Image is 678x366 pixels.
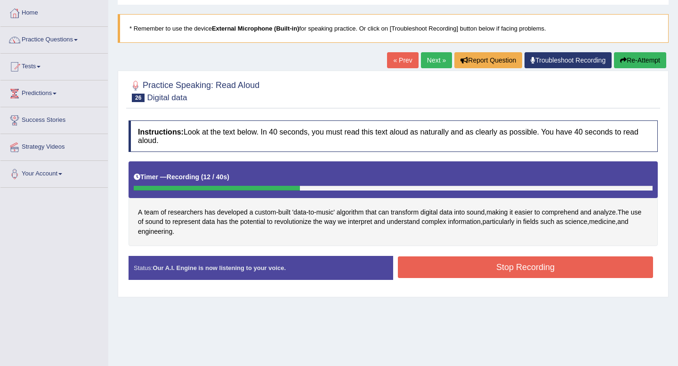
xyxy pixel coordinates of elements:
b: Instructions: [138,128,184,136]
a: « Prev [387,52,418,68]
span: Click to see word definition [337,207,364,217]
span: Click to see word definition [267,217,273,227]
span: Click to see word definition [316,207,335,217]
small: Digital data [147,93,187,102]
a: Predictions [0,80,108,104]
span: Click to see word definition [467,207,484,217]
div: Status: [129,256,393,280]
span: Click to see word definition [439,207,452,217]
button: Re-Attempt [614,52,666,68]
blockquote: * Remember to use the device for speaking practice. Or click on [Troubleshoot Recording] button b... [118,14,669,43]
span: Click to see word definition [229,217,238,227]
b: External Microphone (Built-in) [212,25,299,32]
strong: Our A.I. Engine is now listening to your voice. [153,264,286,271]
span: Click to see word definition [274,217,312,227]
span: Click to see word definition [523,217,539,227]
span: Click to see word definition [348,217,372,227]
a: Tests [0,54,108,77]
span: Click to see word definition [240,217,265,227]
b: ( [201,173,203,181]
span: Click to see word definition [313,217,322,227]
span: Click to see word definition [165,217,171,227]
span: Click to see word definition [542,207,579,217]
span: Click to see word definition [483,217,515,227]
span: Click to see word definition [556,217,563,227]
span: Click to see word definition [324,217,336,227]
span: Click to see word definition [617,217,628,227]
h2: Practice Speaking: Read Aloud [129,79,259,102]
span: Click to see word definition [217,207,248,217]
a: Strategy Videos [0,134,108,158]
span: Click to see word definition [308,207,314,217]
span: Click to see word definition [250,207,253,217]
span: Click to see word definition [541,217,555,227]
span: Click to see word definition [138,227,172,237]
span: 26 [132,94,145,102]
a: Practice Questions [0,27,108,50]
span: Click to see word definition [202,217,215,227]
span: Click to see word definition [138,207,142,217]
span: Click to see word definition [454,207,465,217]
span: Click to see word definition [205,207,216,217]
span: Click to see word definition [516,217,521,227]
span: Click to see word definition [593,207,616,217]
div: - - - , . , , , . [129,161,658,246]
span: Click to see word definition [534,207,540,217]
a: Next » [421,52,452,68]
span: Click to see word definition [172,217,200,227]
button: Report Question [454,52,522,68]
span: Click to see word definition [618,207,629,217]
span: Click to see word definition [580,207,591,217]
b: ) [227,173,229,181]
span: Click to see word definition [168,207,203,217]
span: Click to see word definition [486,207,508,217]
a: Success Stories [0,107,108,131]
span: Click to see word definition [217,217,227,227]
b: 12 / 40s [203,173,227,181]
span: Click to see word definition [338,217,346,227]
span: Click to see word definition [374,217,385,227]
span: Click to see word definition [589,217,615,227]
span: Click to see word definition [145,217,163,227]
a: Troubleshoot Recording [525,52,612,68]
span: Click to see word definition [379,207,389,217]
span: Click to see word definition [278,207,291,217]
span: Click to see word definition [144,207,159,217]
span: Click to see word definition [420,207,438,217]
button: Stop Recording [398,256,653,278]
h4: Look at the text below. In 40 seconds, you must read this text aloud as naturally and as clearly ... [129,120,658,152]
span: Click to see word definition [631,207,642,217]
span: Click to see word definition [138,217,144,227]
span: Click to see word definition [448,217,481,227]
a: Your Account [0,161,108,184]
span: Click to see word definition [365,207,376,217]
b: Recording [167,173,199,181]
h5: Timer — [134,174,229,181]
span: Click to see word definition [391,207,419,217]
span: Click to see word definition [422,217,446,227]
span: Click to see word definition [515,207,533,217]
span: Click to see word definition [387,217,420,227]
span: Click to see word definition [161,207,166,217]
span: Click to see word definition [292,207,307,217]
span: Click to see word definition [509,207,513,217]
span: Click to see word definition [255,207,276,217]
span: Click to see word definition [565,217,587,227]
